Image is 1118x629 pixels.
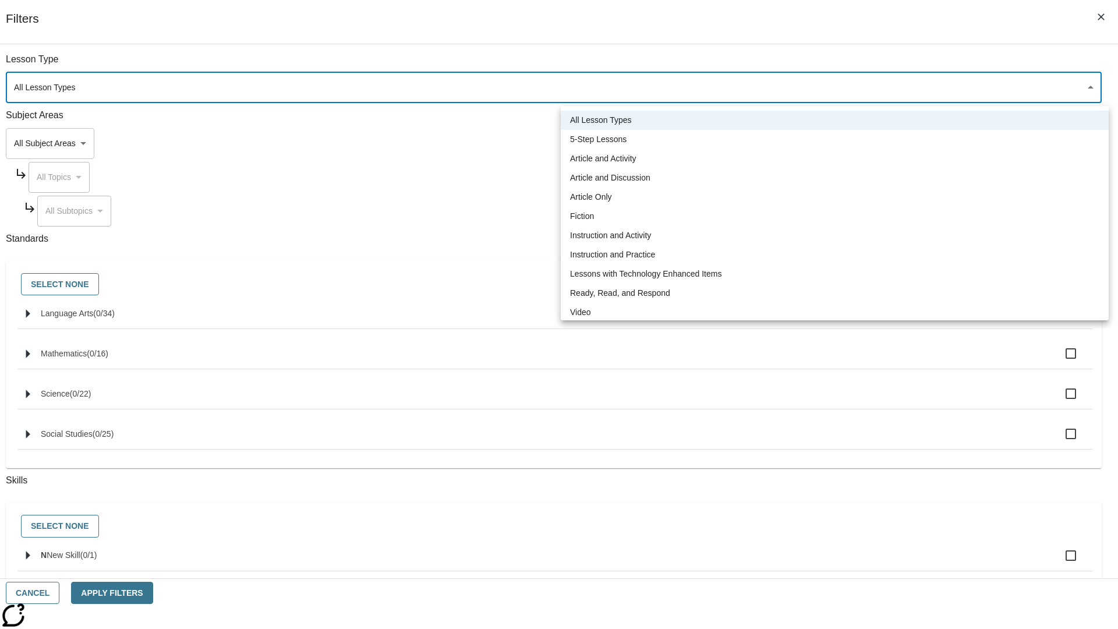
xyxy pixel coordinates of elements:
ul: Select a lesson type [561,106,1109,327]
li: All Lesson Types [561,111,1109,130]
li: Fiction [561,207,1109,226]
li: Lessons with Technology Enhanced Items [561,264,1109,284]
li: Article and Activity [561,149,1109,168]
li: Instruction and Activity [561,226,1109,245]
li: 5-Step Lessons [561,130,1109,149]
li: Article and Discussion [561,168,1109,188]
li: Article Only [561,188,1109,207]
li: Video [561,303,1109,322]
li: Ready, Read, and Respond [561,284,1109,303]
li: Instruction and Practice [561,245,1109,264]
